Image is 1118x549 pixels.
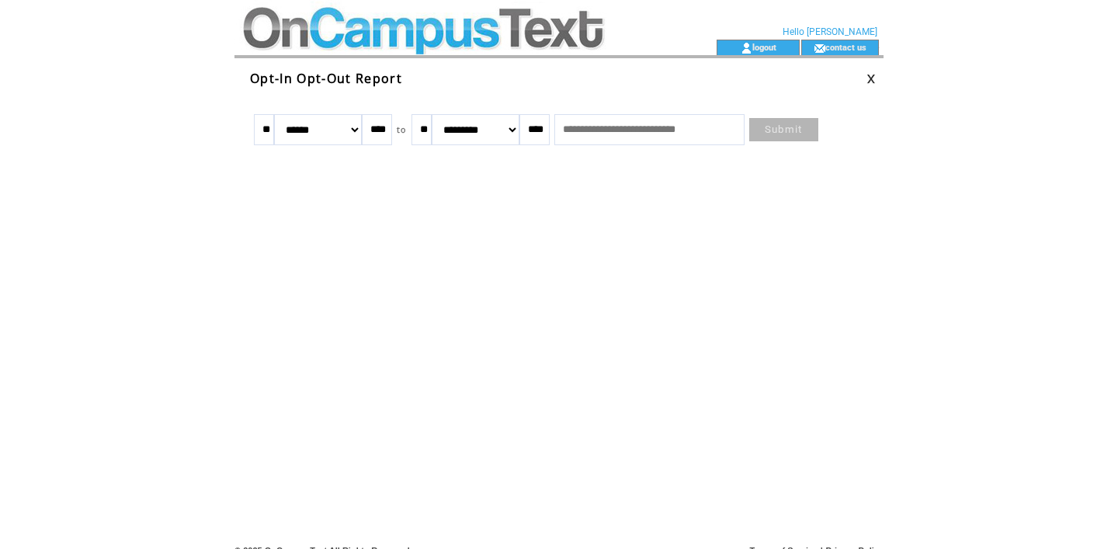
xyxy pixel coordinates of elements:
[783,26,877,37] span: Hello [PERSON_NAME]
[749,118,818,141] a: Submit
[752,42,776,52] a: logout
[397,124,407,135] span: to
[250,70,402,87] span: Opt-In Opt-Out Report
[825,42,866,52] a: contact us
[741,42,752,54] img: account_icon.gif
[814,42,825,54] img: contact_us_icon.gif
